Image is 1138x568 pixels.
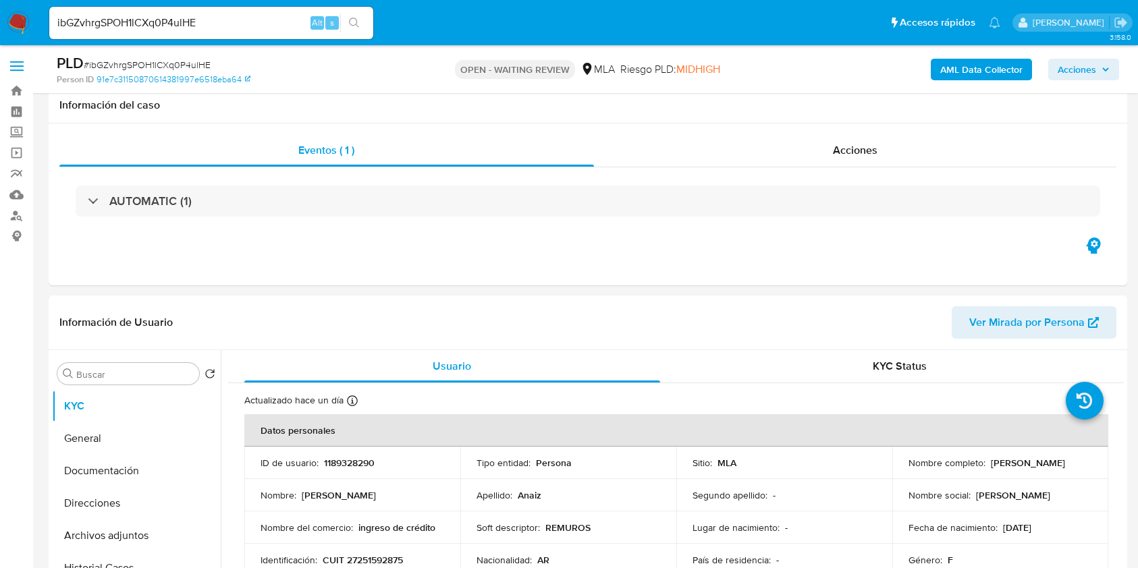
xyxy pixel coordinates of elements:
[52,519,221,552] button: Archivos adjuntos
[776,554,779,566] p: -
[433,358,471,374] span: Usuario
[302,489,376,501] p: [PERSON_NAME]
[1003,521,1031,534] p: [DATE]
[909,457,985,469] p: Nombre completo :
[833,142,877,158] span: Acciones
[1114,16,1128,30] a: Salir
[358,521,435,534] p: ingreso de crédito
[477,489,512,501] p: Apellido :
[57,52,84,74] b: PLD
[261,521,353,534] p: Nombre del comercio :
[909,554,942,566] p: Género :
[57,74,94,86] b: Person ID
[931,59,1032,80] button: AML Data Collector
[455,60,575,79] p: OPEN - WAITING REVIEW
[52,487,221,519] button: Direcciones
[580,62,615,77] div: MLA
[244,394,344,407] p: Actualizado hace un día
[477,521,540,534] p: Soft descriptor :
[693,554,771,566] p: País de residencia :
[909,521,998,534] p: Fecha de nacimiento :
[63,368,74,379] button: Buscar
[205,368,215,383] button: Volver al orden por defecto
[340,13,368,32] button: search-icon
[261,457,319,469] p: ID de usuario :
[109,194,192,208] h3: AUTOMATIC (1)
[244,414,1108,447] th: Datos personales
[477,457,531,469] p: Tipo entidad :
[536,457,572,469] p: Persona
[84,58,211,72] span: # ibGZvhrgSPOH1lCXq0P4ulHE
[620,62,720,77] span: Riesgo PLD:
[948,554,953,566] p: F
[298,142,354,158] span: Eventos ( 1 )
[545,521,591,534] p: REMUROS
[261,554,317,566] p: Identificación :
[909,489,971,501] p: Nombre social :
[717,457,736,469] p: MLA
[76,186,1100,217] div: AUTOMATIC (1)
[323,554,403,566] p: CUIT 27251592875
[537,554,549,566] p: AR
[676,61,720,77] span: MIDHIGH
[52,422,221,455] button: General
[312,16,323,29] span: Alt
[324,457,375,469] p: 1189328290
[693,489,767,501] p: Segundo apellido :
[1033,16,1109,29] p: juanbautista.fernandez@mercadolibre.com
[989,17,1000,28] a: Notificaciones
[59,98,1116,112] h1: Información del caso
[76,368,194,380] input: Buscar
[477,554,532,566] p: Nacionalidad :
[52,455,221,487] button: Documentación
[1048,59,1119,80] button: Acciones
[261,489,296,501] p: Nombre :
[940,59,1023,80] b: AML Data Collector
[976,489,1050,501] p: [PERSON_NAME]
[52,390,221,422] button: KYC
[97,74,250,86] a: 91e7c31150870614381997e6518eba64
[873,358,927,374] span: KYC Status
[773,489,776,501] p: -
[693,521,780,534] p: Lugar de nacimiento :
[969,306,1085,339] span: Ver Mirada por Persona
[693,457,712,469] p: Sitio :
[1058,59,1096,80] span: Acciones
[991,457,1065,469] p: [PERSON_NAME]
[330,16,334,29] span: s
[59,316,173,329] h1: Información de Usuario
[900,16,975,30] span: Accesos rápidos
[785,521,788,534] p: -
[952,306,1116,339] button: Ver Mirada por Persona
[518,489,541,501] p: Anaiz
[49,14,373,32] input: Buscar usuario o caso...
